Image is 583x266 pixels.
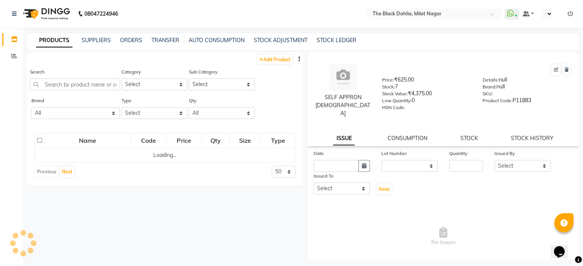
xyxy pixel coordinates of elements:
[84,3,118,24] b: 08047224946
[333,132,355,145] a: ISSUE
[254,37,307,44] a: STOCK ADJUSTMENT
[377,184,392,194] button: Issue
[36,34,72,47] a: PRODUCTS
[381,150,407,157] label: Lot Number
[82,37,111,44] a: SUPPLIERS
[189,69,217,75] label: Sub Category
[122,97,131,104] label: Type
[379,186,390,192] span: Issue
[20,3,72,24] img: logo
[35,148,296,163] td: Loading...
[257,54,292,64] a: Add Product
[317,37,356,44] a: STOCK LEDGER
[551,235,575,258] iframe: chat widget
[314,173,333,180] label: Issued To
[483,90,493,97] label: SKU:
[382,90,471,100] div: ₹4,375.00
[314,150,324,157] label: Date
[382,83,471,93] div: 7
[382,76,471,86] div: ₹625.00
[45,134,130,147] div: Name
[511,135,553,142] a: STOCK HISTORY
[189,37,245,44] a: AUTO CONSUMPTION
[382,96,471,107] div: 0
[382,90,408,97] label: Stock Value:
[494,150,515,157] label: Issued By
[131,134,166,147] div: Code
[382,97,412,104] label: Low Quantity:
[382,83,395,90] label: Stock:
[202,134,229,147] div: Qty
[483,77,499,83] label: Details:
[230,134,260,147] div: Size
[483,96,572,107] div: P11883
[167,134,201,147] div: Price
[382,77,394,83] label: Price:
[31,97,44,104] label: Brand
[189,97,196,104] label: Qty
[449,150,467,157] label: Quantity
[30,78,120,90] input: Search by product name or code
[120,37,142,44] a: ORDERS
[315,93,371,117] div: SELF APPRON [DEMOGRAPHIC_DATA]
[382,104,405,111] label: HSN Code:
[330,64,356,90] img: avatar
[261,134,295,147] div: Type
[122,69,141,75] label: Category
[483,83,496,90] label: Brand:
[483,83,572,93] div: null
[388,135,427,142] a: CONSUMPTION
[483,76,572,86] div: null
[460,135,478,142] a: STOCK
[30,69,44,75] label: Search
[483,97,512,104] label: Product Code:
[60,166,74,177] button: Next
[151,37,179,44] a: TRANSFER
